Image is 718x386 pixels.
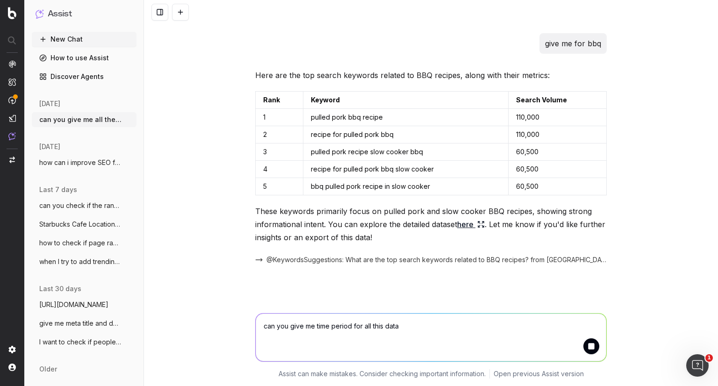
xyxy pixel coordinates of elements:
[256,126,303,143] td: 2
[256,161,303,178] td: 4
[457,218,485,231] a: here
[508,143,606,161] td: 60,500
[39,337,122,347] span: I want to check if people have started s
[36,9,44,18] img: Assist
[8,364,16,371] img: My account
[39,365,57,374] span: older
[545,37,601,50] p: give me for bbq
[508,92,606,109] td: Search Volume
[705,354,713,362] span: 1
[255,255,607,264] button: @KeywordsSuggestions: What are the top search keywords related to BBQ recipes? from [GEOGRAPHIC_D...
[39,300,108,309] span: [URL][DOMAIN_NAME]
[508,161,606,178] td: 60,500
[39,220,122,229] span: Starbucks Cafe Locations at [GEOGRAPHIC_DATA]
[686,354,709,377] iframe: Intercom live chat
[39,158,122,167] span: how can i improve SEO for this page? htt
[279,369,486,379] p: Assist can make mistakes. Consider checking important information.
[32,50,136,65] a: How to use Assist
[39,257,122,266] span: when I try to add trending searches to m
[32,217,136,232] button: Starbucks Cafe Locations at [GEOGRAPHIC_DATA]
[39,284,81,293] span: last 30 days
[303,178,508,195] td: bbq pulled pork recipe in slow cooker
[494,369,584,379] a: Open previous Assist version
[266,255,607,264] span: @KeywordsSuggestions: What are the top search keywords related to BBQ recipes? from [GEOGRAPHIC_D...
[39,201,122,210] span: can you check if the ranking of this pag
[32,155,136,170] button: how can i improve SEO for this page? htt
[256,143,303,161] td: 3
[39,99,60,108] span: [DATE]
[508,126,606,143] td: 110,000
[256,92,303,109] td: Rank
[8,96,16,104] img: Activation
[8,114,16,122] img: Studio
[255,205,607,244] p: These keywords primarily focus on pulled pork and slow cooker BBQ recipes, showing strong informa...
[36,7,133,21] button: Assist
[32,297,136,312] button: [URL][DOMAIN_NAME]
[303,109,508,126] td: pulled pork bbq recipe
[32,236,136,250] button: how to check if page rank has improved o
[8,7,16,19] img: Botify logo
[32,32,136,47] button: New Chat
[508,178,606,195] td: 60,500
[32,112,136,127] button: can you give me all the top search keywo
[48,7,72,21] h1: Assist
[39,115,122,124] span: can you give me all the top search keywo
[508,109,606,126] td: 110,000
[39,319,122,328] span: give me meta title and description for t
[8,78,16,86] img: Intelligence
[32,254,136,269] button: when I try to add trending searches to m
[303,143,508,161] td: pulled pork recipe slow cooker bbq
[8,132,16,140] img: Assist
[39,238,122,248] span: how to check if page rank has improved o
[32,69,136,84] a: Discover Agents
[303,161,508,178] td: recipe for pulled pork bbq slow cooker
[8,346,16,353] img: Setting
[255,69,607,82] p: Here are the top search keywords related to BBQ recipes, along with their metrics:
[39,142,60,151] span: [DATE]
[32,198,136,213] button: can you check if the ranking of this pag
[256,178,303,195] td: 5
[8,60,16,68] img: Analytics
[303,92,508,109] td: Keyword
[9,157,15,163] img: Switch project
[32,316,136,331] button: give me meta title and description for t
[256,109,303,126] td: 1
[303,126,508,143] td: recipe for pulled pork bbq
[32,335,136,350] button: I want to check if people have started s
[39,185,77,194] span: last 7 days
